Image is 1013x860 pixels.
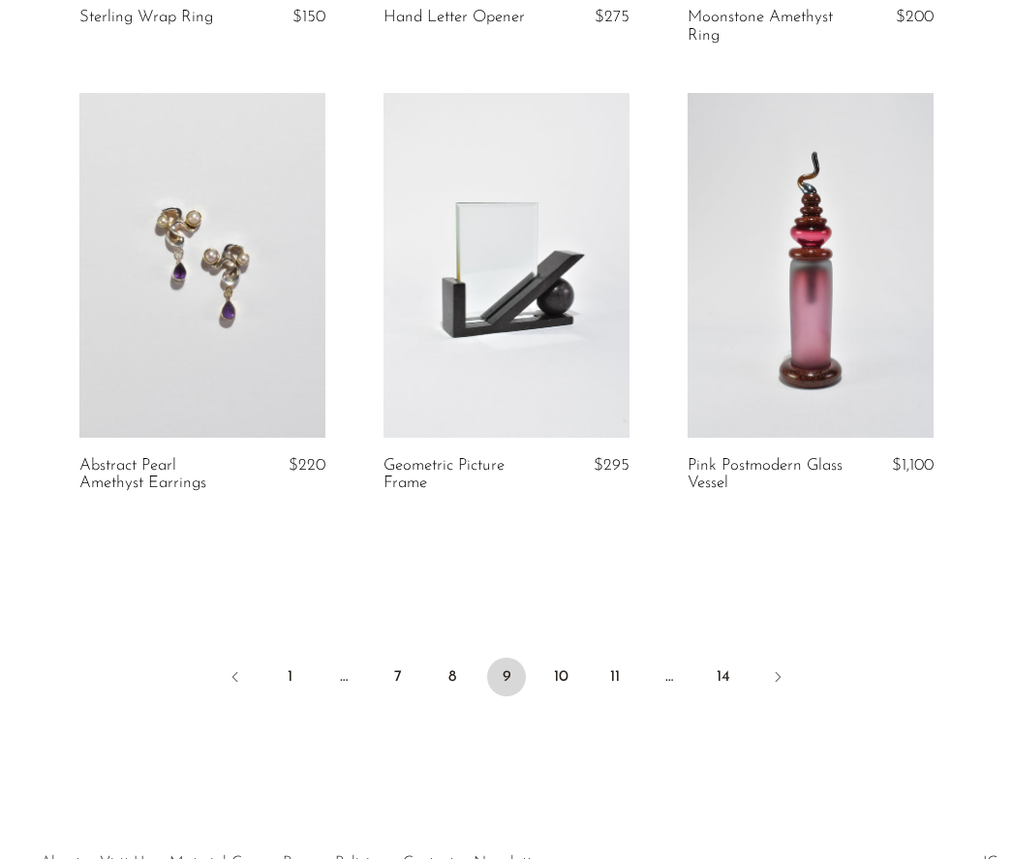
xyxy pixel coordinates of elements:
span: … [650,659,689,697]
a: 7 [379,659,417,697]
span: … [324,659,363,697]
a: 1 [270,659,309,697]
a: Moonstone Amethyst Ring [688,10,848,46]
a: Pink Postmodern Glass Vessel [688,458,848,494]
span: $1,100 [892,458,934,475]
span: $150 [292,10,325,26]
a: Geometric Picture Frame [384,458,544,494]
a: 8 [433,659,472,697]
span: $200 [896,10,934,26]
a: Hand Letter Opener [384,10,525,27]
a: Abstract Pearl Amethyst Earrings [79,458,240,494]
a: 10 [541,659,580,697]
span: $295 [594,458,629,475]
span: $275 [595,10,629,26]
a: 14 [704,659,743,697]
a: 11 [596,659,634,697]
span: $220 [289,458,325,475]
span: 9 [487,659,526,697]
a: Previous [216,659,255,701]
a: Next [758,659,797,701]
a: Sterling Wrap Ring [79,10,213,27]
